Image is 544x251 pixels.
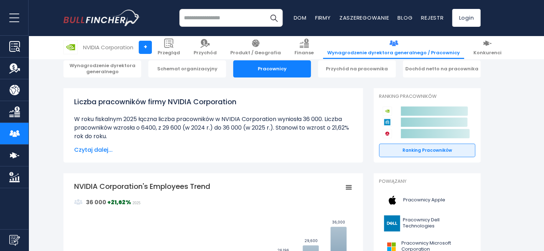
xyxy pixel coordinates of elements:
a: Zaszeregowanie [339,14,389,21]
a: Wynagrodzenie dyrektora generalnego / Pracownicy [323,36,464,59]
font: Schemat organizacyjny [157,65,217,72]
font: Pracownicy Apple [403,196,445,203]
a: Pracownicy Apple [379,190,475,210]
font: + [144,43,147,51]
font: Przegląd [158,49,180,56]
font: Ranking pracowników [402,147,452,153]
font: Pracownicy [258,65,287,72]
a: Firmy [315,14,331,21]
a: Ranking pracowników [379,144,475,157]
font: W roku fiskalnym 2025 łączna liczba pracowników w NVIDIA Corporation wyniosła 36 000. Liczba prac... [74,115,349,140]
button: Szukaj [265,9,283,27]
img: Logo konkurentów NVIDIA Corporation [383,106,392,116]
font: + [107,198,111,206]
font: Finanse [294,49,314,56]
tspan: NVIDIA Corporation's Employees Trend [74,181,210,191]
a: Przychód [189,36,221,59]
img: logo gil [63,10,140,26]
font: Przychód [194,49,217,56]
img: Logo NVDA [64,40,77,54]
a: Pracownicy Dell Technologies [379,214,475,233]
font: Ranking pracowników [379,93,437,100]
font: Czytaj dalej... [74,146,113,154]
font: Liczba pracowników firmy NVIDIA Corporation [74,97,236,107]
font: Dochód netto na pracownika [405,65,478,72]
font: Produkt / Geografia [230,49,281,56]
font: Wynagrodzenie dyrektora generalnego [70,62,135,75]
a: Blog [397,14,412,21]
font: 36 000 [86,198,106,206]
a: Rejestr [421,14,443,21]
a: + [139,41,152,54]
text: 29,600 [304,238,317,244]
a: Konkurenci [469,36,506,59]
img: Logo konkurentów Applied Materials [383,117,392,127]
font: Przychód na pracownika [326,65,388,72]
font: Wynagrodzenie dyrektora generalnego / Pracownicy [327,49,460,56]
a: Przejdź do strony głównej [63,10,140,26]
img: graph_employee_icon.svg [74,198,83,206]
img: Logo konkurentów Broadcom [383,129,392,138]
img: Logo AAPL [383,192,401,208]
a: Finanse [290,36,318,59]
a: Produkt / Geografia [226,36,285,59]
img: Logo firmy DELL [383,215,401,231]
font: 21,62% [111,198,131,206]
text: 36,000 [332,220,345,225]
font: Login [459,14,474,21]
a: Przegląd [153,36,184,59]
font: Pracownicy Dell Technologies [403,216,440,229]
font: NVIDIA Corporation [83,44,133,51]
a: Dom [294,14,307,21]
font: Powiązany [379,178,406,185]
font: Konkurenci [473,49,502,56]
a: Login [452,9,481,27]
font: 2025 [133,201,140,205]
